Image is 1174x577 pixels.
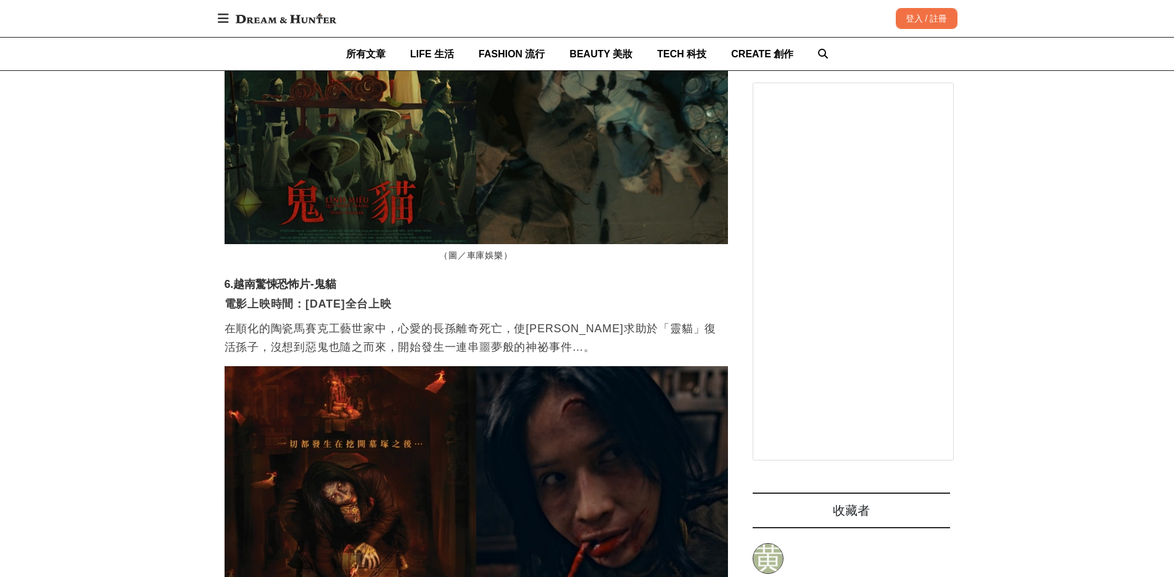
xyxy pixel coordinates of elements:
[229,7,342,30] img: Dream & Hunter
[731,38,793,70] a: CREATE 創作
[225,278,728,292] h3: 6.越南驚悚恐怖片-鬼貓
[479,49,545,59] span: FASHION 流行
[410,49,454,59] span: LIFE 生活
[731,49,793,59] span: CREATE 創作
[225,298,392,310] strong: 電影上映時間：[DATE]全台上映
[346,49,386,59] span: 所有文章
[410,38,454,70] a: LIFE 生活
[753,543,783,574] a: 黄
[896,8,957,29] div: 登入 / 註冊
[225,244,728,268] figcaption: （圖／車庫娛樂）
[569,49,632,59] span: BEAUTY 美妝
[346,38,386,70] a: 所有文章
[479,38,545,70] a: FASHION 流行
[225,319,728,356] p: 在順化的陶瓷馬賽克工藝世家中，心愛的長孫離奇死亡，使[PERSON_NAME]求助於「靈貓」復活孫子，沒想到惡鬼也隨之而來，開始發生一連串噩夢般的神祕事件…。
[657,38,706,70] a: TECH 科技
[833,504,870,517] span: 收藏者
[569,38,632,70] a: BEAUTY 美妝
[657,49,706,59] span: TECH 科技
